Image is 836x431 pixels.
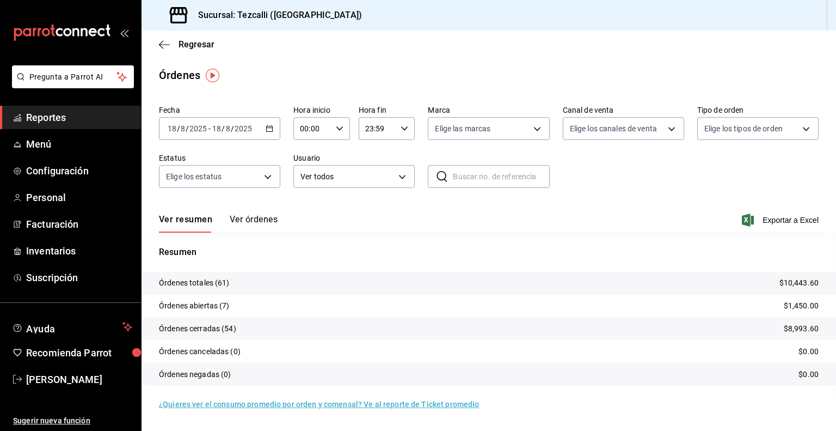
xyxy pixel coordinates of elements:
[212,124,222,133] input: --
[159,323,236,335] p: Órdenes cerradas (54)
[159,369,231,380] p: Órdenes negadas (0)
[563,106,684,114] label: Canal de venta
[159,214,278,233] div: navigation tabs
[167,124,177,133] input: --
[225,124,231,133] input: --
[26,190,132,205] span: Personal
[179,39,214,50] span: Regresar
[453,166,549,187] input: Buscar no. de referencia
[784,300,819,312] p: $1,450.00
[120,28,128,37] button: open_drawer_menu
[293,154,415,162] label: Usuario
[697,106,819,114] label: Tipo de orden
[13,415,132,427] span: Sugerir nueva función
[798,346,819,357] p: $0.00
[29,71,117,83] span: Pregunta a Parrot AI
[293,106,350,114] label: Hora inicio
[208,124,211,133] span: -
[159,67,200,83] div: Órdenes
[189,124,207,133] input: ----
[231,124,234,133] span: /
[177,124,180,133] span: /
[159,277,230,289] p: Órdenes totales (61)
[570,123,657,134] span: Elige los canales de venta
[159,300,230,312] p: Órdenes abiertas (7)
[26,163,132,178] span: Configuración
[186,124,189,133] span: /
[159,39,214,50] button: Regresar
[359,106,415,114] label: Hora fin
[435,123,490,134] span: Elige las marcas
[234,124,253,133] input: ----
[159,154,280,162] label: Estatus
[26,270,132,285] span: Suscripción
[26,137,132,151] span: Menú
[12,65,134,88] button: Pregunta a Parrot AI
[798,369,819,380] p: $0.00
[159,400,479,409] a: ¿Quieres ver el consumo promedio por orden y comensal? Ve al reporte de Ticket promedio
[159,106,280,114] label: Fecha
[189,9,362,22] h3: Sucursal: Tezcalli ([GEOGRAPHIC_DATA])
[428,106,549,114] label: Marca
[222,124,225,133] span: /
[744,214,819,227] button: Exportar a Excel
[180,124,186,133] input: --
[300,171,395,183] span: Ver todos
[784,323,819,335] p: $8,993.60
[159,214,212,233] button: Ver resumen
[8,79,134,90] a: Pregunta a Parrot AI
[26,217,132,232] span: Facturación
[26,372,132,387] span: [PERSON_NAME]
[704,123,783,134] span: Elige los tipos de orden
[26,345,132,360] span: Recomienda Parrot
[26,320,118,333] span: Ayuda
[26,110,132,125] span: Reportes
[779,277,819,289] p: $10,443.60
[230,214,278,233] button: Ver órdenes
[159,346,241,357] p: Órdenes canceladas (0)
[166,171,222,182] span: Elige los estatus
[206,69,219,82] img: Tooltip marker
[159,246,819,259] p: Resumen
[26,244,132,258] span: Inventarios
